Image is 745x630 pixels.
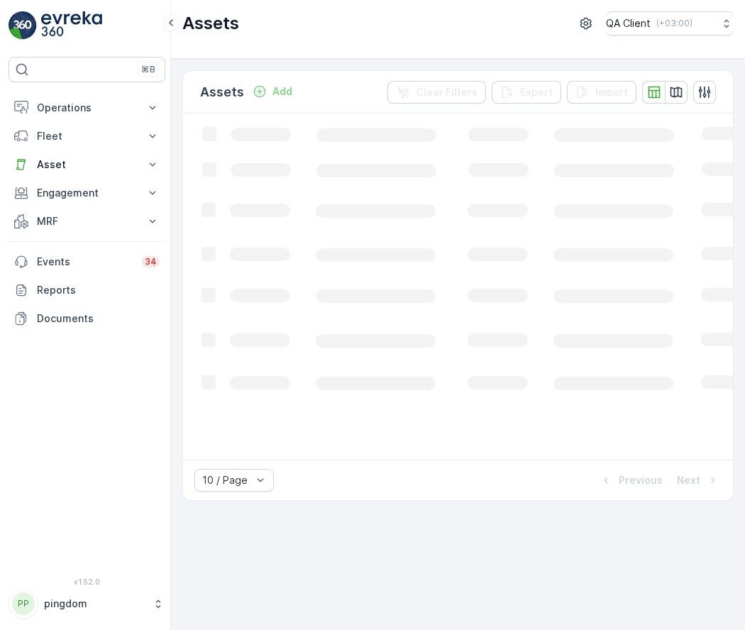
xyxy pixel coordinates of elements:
[597,472,664,489] button: Previous
[9,589,165,619] button: PPpingdom
[606,16,651,31] p: QA Client
[141,64,155,75] p: ⌘B
[37,283,160,297] p: Reports
[9,207,165,236] button: MRF
[37,157,137,172] p: Asset
[387,81,486,104] button: Clear Filters
[12,592,35,615] div: PP
[9,304,165,333] a: Documents
[9,94,165,122] button: Operations
[37,255,133,269] p: Events
[606,11,734,35] button: QA Client(+03:00)
[145,256,157,267] p: 34
[44,597,145,611] p: pingdom
[9,248,165,276] a: Events34
[200,82,244,102] p: Assets
[677,473,700,487] p: Next
[37,101,137,115] p: Operations
[182,12,239,35] p: Assets
[9,122,165,150] button: Fleet
[9,179,165,207] button: Engagement
[37,129,137,143] p: Fleet
[37,186,137,200] p: Engagement
[675,472,722,489] button: Next
[567,81,636,104] button: Import
[520,85,553,99] p: Export
[37,311,160,326] p: Documents
[9,577,165,586] span: v 1.52.0
[272,84,292,99] p: Add
[37,214,137,228] p: MRF
[619,473,663,487] p: Previous
[247,83,298,100] button: Add
[416,85,478,99] p: Clear Filters
[41,11,102,40] img: logo_light-DOdMpM7g.png
[492,81,561,104] button: Export
[9,150,165,179] button: Asset
[656,18,692,29] p: ( +03:00 )
[9,276,165,304] a: Reports
[9,11,37,40] img: logo
[595,85,628,99] p: Import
